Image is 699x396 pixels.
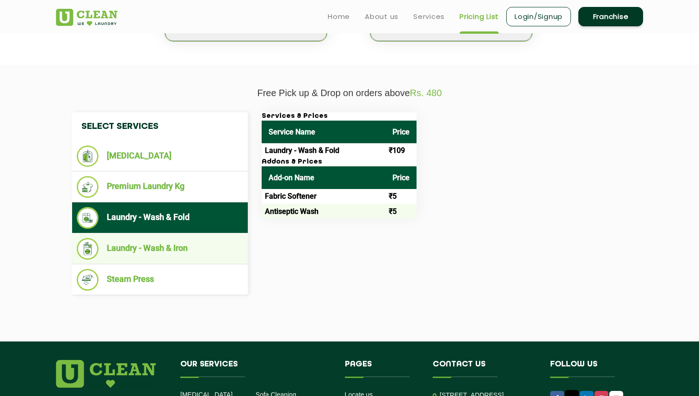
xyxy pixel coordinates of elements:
li: Laundry - Wash & Fold [77,207,243,229]
a: Home [328,11,350,22]
td: Fabric Softener [262,189,386,204]
h3: Addons & Prices [262,158,417,166]
img: Dry Cleaning [77,146,98,167]
a: Pricing List [460,11,499,22]
th: Price [386,121,417,143]
td: Laundry - Wash & Fold [262,143,386,158]
h4: Contact us [433,360,536,378]
th: Service Name [262,121,386,143]
a: About us [365,11,399,22]
td: ₹109 [386,143,417,158]
h4: Pages [345,360,419,378]
img: Laundry - Wash & Iron [77,238,98,260]
td: Antiseptic Wash [262,204,386,219]
img: Premium Laundry Kg [77,176,98,198]
li: Laundry - Wash & Iron [77,238,243,260]
td: ₹5 [386,189,417,204]
p: Free Pick up & Drop on orders above [56,88,643,98]
a: Franchise [578,7,643,26]
th: Price [386,166,417,189]
h4: Our Services [180,360,331,378]
img: Steam Press [77,269,98,291]
img: logo.png [56,360,156,388]
td: ₹5 [386,204,417,219]
h3: Services & Prices [262,112,417,121]
li: [MEDICAL_DATA] [77,146,243,167]
img: UClean Laundry and Dry Cleaning [56,9,117,26]
li: Premium Laundry Kg [77,176,243,198]
h4: Select Services [72,112,248,141]
a: Login/Signup [506,7,571,26]
span: Rs. 480 [410,88,442,98]
a: Services [413,11,445,22]
h4: Follow us [550,360,632,378]
th: Add-on Name [262,166,386,189]
img: Laundry - Wash & Fold [77,207,98,229]
li: Steam Press [77,269,243,291]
